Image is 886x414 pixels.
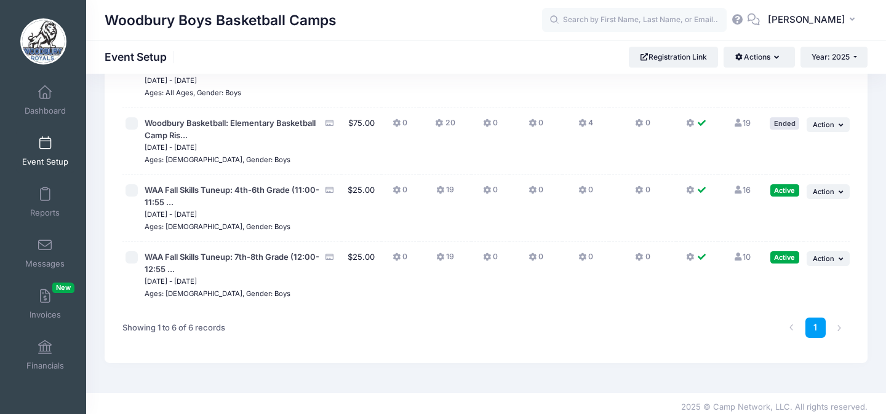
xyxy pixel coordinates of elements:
small: [DATE] - [DATE] [145,210,197,219]
span: Messages [25,259,65,269]
button: 0 [529,184,543,202]
small: Ages: All Ages, Gender: Boys [145,88,241,97]
i: Accepting Credit Card Payments [325,119,335,127]
button: 0 [483,117,498,135]
a: Event Setup [16,130,74,173]
i: Accepting Credit Card Payments [325,186,335,194]
small: [DATE] - [DATE] [145,76,197,85]
button: 0 [578,251,593,269]
small: [DATE] - [DATE] [145,277,197,286]
td: $25.00 [341,175,381,242]
button: Action [807,251,850,266]
button: 0 [393,251,407,269]
input: Search by First Name, Last Name, or Email... [542,8,727,33]
small: Ages: [DEMOGRAPHIC_DATA], Gender: Boys [145,222,290,231]
span: Action [813,120,834,129]
button: Year: 2025 [800,47,868,68]
td: $220.00 [341,41,381,108]
a: Messages [16,232,74,275]
h1: Woodbury Boys Basketball Camps [105,6,337,34]
span: Reports [30,208,60,218]
h1: Event Setup [105,50,177,63]
a: 10 [733,252,751,262]
button: Action [807,184,850,199]
div: Ended [770,117,799,129]
a: 19 [733,118,751,128]
button: 0 [635,184,650,202]
button: 20 [435,117,455,135]
button: 19 [436,184,454,202]
div: Active [770,184,799,196]
button: 0 [483,251,498,269]
div: Active [770,251,799,263]
button: 0 [635,251,650,269]
img: Woodbury Boys Basketball Camps [20,18,66,64]
span: WAA Fall Skills Tuneup: 7th-8th Grade (12:00-12:55 ... [145,252,319,274]
span: New [52,283,74,293]
span: Dashboard [25,106,66,116]
button: Actions [724,47,794,68]
a: Registration Link [629,47,718,68]
span: Event Setup [22,157,68,167]
td: $25.00 [341,242,381,308]
small: Ages: [DEMOGRAPHIC_DATA], Gender: Boys [145,155,290,164]
a: 16 [733,185,751,195]
small: [DATE] - [DATE] [145,143,197,152]
a: Dashboard [16,79,74,122]
button: 0 [483,184,498,202]
i: Accepting Credit Card Payments [325,253,335,261]
small: Ages: [DEMOGRAPHIC_DATA], Gender: Boys [145,289,290,298]
button: Action [807,117,850,132]
span: WAA Fall Skills Tuneup: 4th-6th Grade (11:00-11:55 ... [145,185,319,207]
a: Financials [16,334,74,377]
span: Year: 2025 [812,52,850,61]
td: $75.00 [341,108,381,175]
div: Showing 1 to 6 of 6 records [122,314,225,342]
a: InvoicesNew [16,283,74,326]
span: Financials [26,361,64,371]
span: Action [813,254,834,263]
button: 0 [529,117,543,135]
span: Woodbury Basketball: Elementary Basketball Camp Ris... [145,118,316,140]
button: 0 [635,117,650,135]
button: 0 [529,251,543,269]
span: 2025 © Camp Network, LLC. All rights reserved. [681,402,868,412]
button: 0 [393,117,407,135]
a: 1 [805,318,826,338]
button: 19 [436,251,454,269]
span: Invoices [30,310,61,320]
span: [PERSON_NAME] [768,13,845,26]
button: [PERSON_NAME] [760,6,868,34]
button: 0 [578,184,593,202]
a: Reports [16,181,74,224]
span: Action [813,187,834,196]
button: 0 [393,184,407,202]
button: 4 [578,117,593,135]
